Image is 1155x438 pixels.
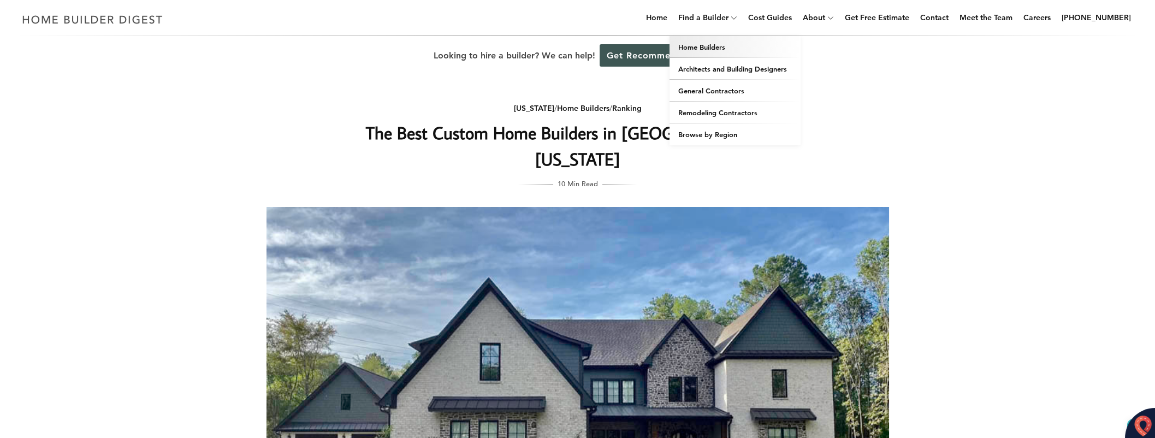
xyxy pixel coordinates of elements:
a: Get Recommendations [600,44,717,67]
img: Home Builder Digest [17,9,168,30]
div: / / [360,102,796,115]
a: Remodeling Contractors [670,102,801,123]
a: General Contractors [670,80,801,102]
a: Ranking [612,103,642,113]
a: [US_STATE] [514,103,554,113]
iframe: Drift Widget Chat Controller [945,359,1142,425]
span: 10 Min Read [558,177,598,190]
a: Home Builders [557,103,609,113]
a: Home Builders [670,36,801,58]
a: Browse by Region [670,123,801,145]
a: Architects and Building Designers [670,58,801,80]
h1: The Best Custom Home Builders in [GEOGRAPHIC_DATA], [US_STATE] [360,120,796,172]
